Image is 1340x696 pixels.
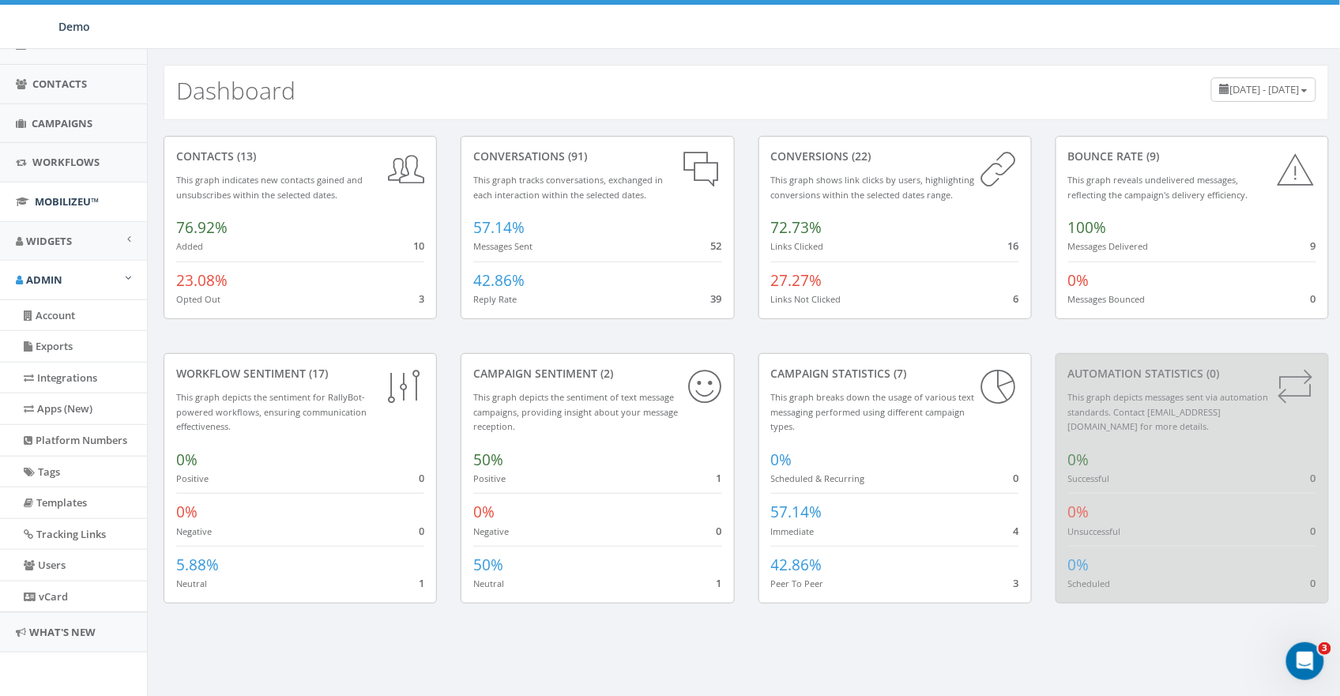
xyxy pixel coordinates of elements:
span: (91) [565,149,587,164]
small: Unsuccessful [1068,525,1121,537]
span: 3 [1014,576,1019,590]
span: 1 [419,576,424,590]
span: Workflows [32,155,100,169]
span: 57.14% [473,217,525,238]
span: 39 [711,292,722,306]
small: This graph indicates new contacts gained and unsubscribes within the selected dates. [176,174,363,201]
span: 0 [717,524,722,538]
span: 10 [413,239,424,253]
span: [DATE] - [DATE] [1230,82,1300,96]
span: 42.86% [473,270,525,291]
span: 0 [1311,292,1316,306]
small: Messages Sent [473,240,533,252]
span: Demo [58,19,90,34]
span: 76.92% [176,217,228,238]
div: Campaign Statistics [771,366,1019,382]
span: 0% [1068,555,1090,575]
small: This graph depicts the sentiment of text message campaigns, providing insight about your message ... [473,391,678,432]
span: (0) [1204,366,1220,381]
span: 16 [1008,239,1019,253]
span: 0 [1014,471,1019,485]
span: 9 [1311,239,1316,253]
span: Admin [26,273,62,287]
small: Opted Out [176,293,220,305]
span: 57.14% [771,502,822,522]
small: Positive [176,472,209,484]
div: Automation Statistics [1068,366,1316,382]
span: 50% [473,555,503,575]
h2: Dashboard [176,77,295,103]
span: 100% [1068,217,1107,238]
span: 0 [419,471,424,485]
span: 3 [1319,642,1331,655]
div: conversions [771,149,1019,164]
span: 0% [176,502,198,522]
div: conversations [473,149,721,164]
div: contacts [176,149,424,164]
span: Contacts [32,77,87,91]
small: Negative [176,525,212,537]
small: This graph tracks conversations, exchanged in each interaction within the selected dates. [473,174,663,201]
small: Messages Delivered [1068,240,1149,252]
small: Positive [473,472,506,484]
small: Reply Rate [473,293,517,305]
span: (9) [1144,149,1160,164]
span: 3 [419,292,424,306]
span: 0% [771,450,792,470]
span: 4 [1014,524,1019,538]
span: 0 [419,524,424,538]
span: 52 [711,239,722,253]
span: (2) [597,366,613,381]
span: 1 [717,471,722,485]
span: 50% [473,450,503,470]
small: Neutral [176,577,207,589]
div: Workflow Sentiment [176,366,424,382]
span: (7) [891,366,907,381]
span: (17) [306,366,328,381]
small: Successful [1068,472,1110,484]
span: 72.73% [771,217,822,238]
small: Negative [473,525,509,537]
span: (22) [849,149,871,164]
span: 0 [1311,471,1316,485]
small: Added [176,240,203,252]
span: (13) [234,149,256,164]
span: 0 [1311,524,1316,538]
span: 0% [473,502,495,522]
small: This graph breaks down the usage of various text messaging performed using different campaign types. [771,391,975,432]
span: 0% [1068,270,1090,291]
small: Links Clicked [771,240,824,252]
div: Bounce Rate [1068,149,1316,164]
span: 6 [1014,292,1019,306]
iframe: Intercom live chat [1286,642,1324,680]
span: What's New [29,625,96,639]
small: Immediate [771,525,815,537]
div: Campaign Sentiment [473,366,721,382]
span: 0 [1311,576,1316,590]
small: Scheduled [1068,577,1111,589]
small: This graph reveals undelivered messages, reflecting the campaign's delivery efficiency. [1068,174,1248,201]
span: Campaigns [32,116,92,130]
small: Neutral [473,577,504,589]
span: 23.08% [176,270,228,291]
small: Scheduled & Recurring [771,472,865,484]
span: 0% [1068,502,1090,522]
span: 27.27% [771,270,822,291]
small: This graph shows link clicks by users, highlighting conversions within the selected dates range. [771,174,975,201]
small: Messages Bounced [1068,293,1146,305]
small: Links Not Clicked [771,293,841,305]
span: Inbox [32,38,66,52]
span: 42.86% [771,555,822,575]
span: 5.88% [176,555,219,575]
span: 1 [717,576,722,590]
small: This graph depicts messages sent via automation standards. Contact [EMAIL_ADDRESS][DOMAIN_NAME] f... [1068,391,1269,432]
span: 0% [176,450,198,470]
span: 0% [1068,450,1090,470]
small: Peer To Peer [771,577,824,589]
span: Widgets [26,234,72,248]
span: MobilizeU™ [35,194,99,209]
small: This graph depicts the sentiment for RallyBot-powered workflows, ensuring communication effective... [176,391,367,432]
